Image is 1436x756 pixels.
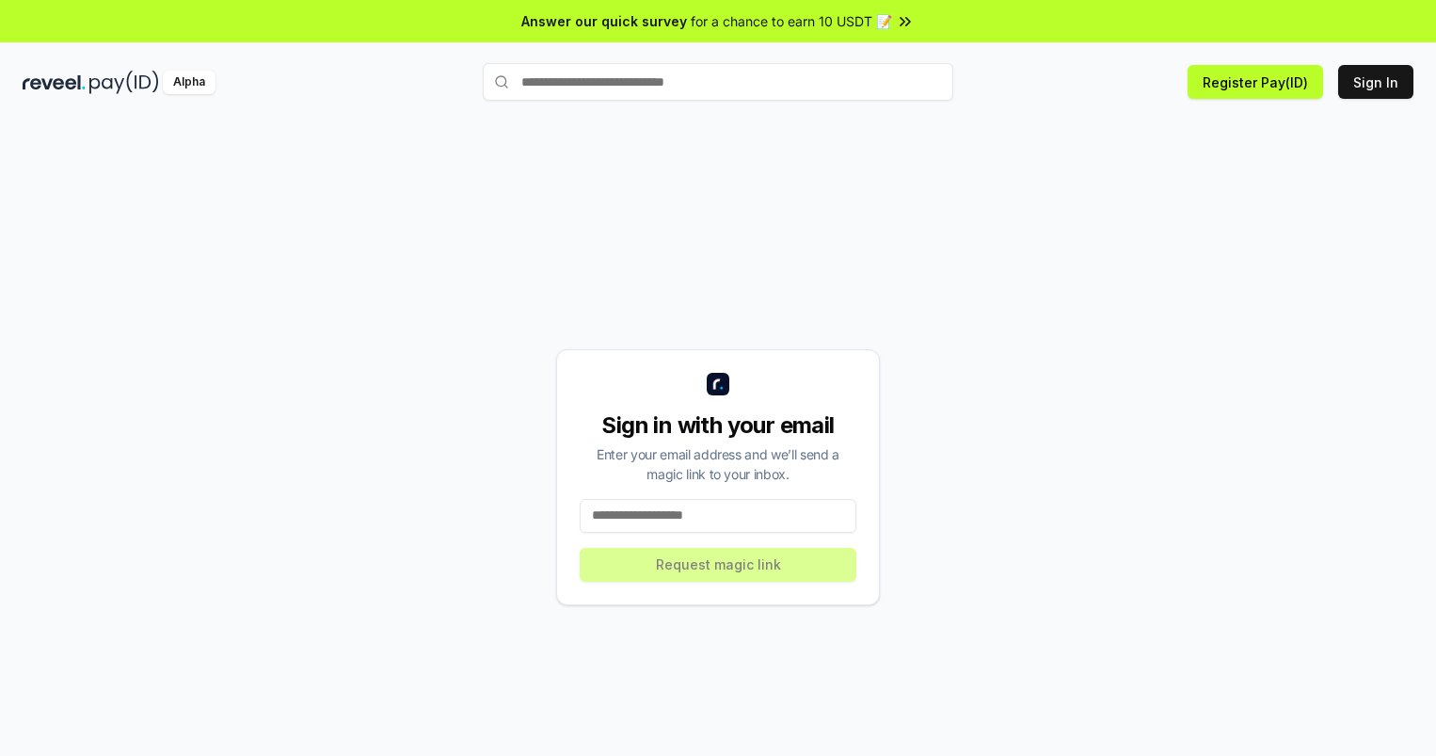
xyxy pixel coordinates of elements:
button: Register Pay(ID) [1188,65,1323,99]
img: logo_small [707,373,729,395]
span: Answer our quick survey [521,11,687,31]
button: Sign In [1338,65,1413,99]
div: Enter your email address and we’ll send a magic link to your inbox. [580,444,856,484]
div: Alpha [163,71,215,94]
img: reveel_dark [23,71,86,94]
img: pay_id [89,71,159,94]
div: Sign in with your email [580,410,856,441]
span: for a chance to earn 10 USDT 📝 [691,11,892,31]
